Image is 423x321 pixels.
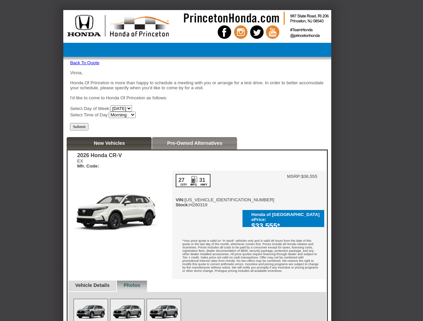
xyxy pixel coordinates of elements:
div: [US_VEHICLE_IDENTIFICATION_NUMBER] H260319 [175,174,274,207]
img: 2026 Honda CR-V [68,171,172,249]
td: $36,555 [301,174,317,179]
a: Photos [124,283,140,288]
b: Mfr. Code: [77,164,99,169]
div: 2026 Honda CR-V [77,152,122,158]
b: VIN: [175,197,185,202]
div: 31 [199,177,206,183]
a: New Vehicles [94,140,125,146]
td: MSRP: [287,174,301,179]
div: $33,555* [251,222,321,230]
a: Pre-Owned Alternatives [167,140,222,146]
div: Honda of [GEOGRAPHIC_DATA] ePrice: [251,212,321,222]
div: 27 [178,177,185,183]
div: *Your price quote is valid on "in stock" vehicles only and is valid 48 hours from the date of thi... [172,234,326,279]
a: Back To Quote [70,60,99,65]
div: Vinna, Honda Of Princeton is more than happy to schedule a meeting with you or arrange for a test... [70,70,325,118]
a: Vehicle Details [75,283,110,288]
div: EX [77,158,122,169]
input: Submit [70,123,88,130]
b: Stock: [175,202,189,207]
